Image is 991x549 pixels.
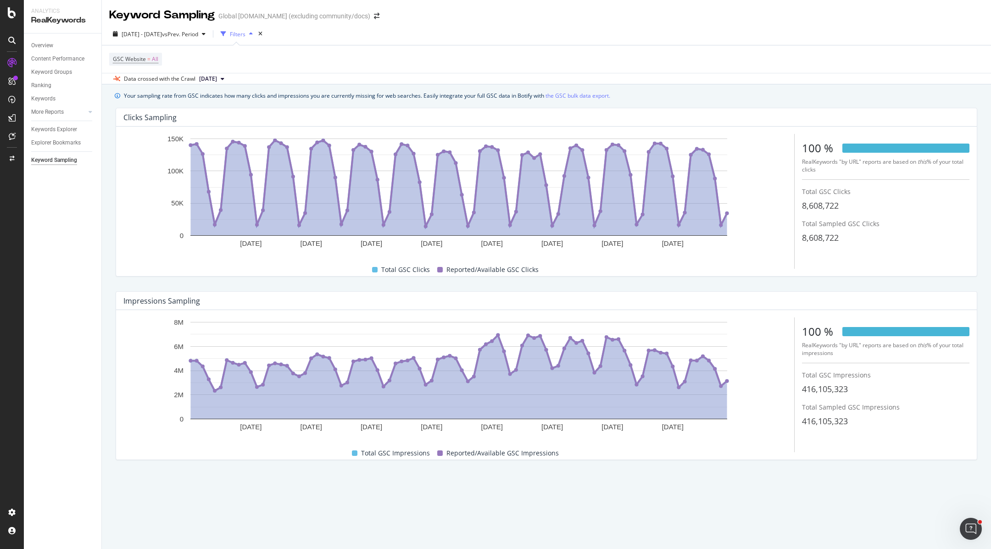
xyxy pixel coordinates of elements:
text: 8M [174,318,184,326]
text: 2M [174,391,184,399]
svg: A chart. [123,317,794,439]
text: [DATE] [301,239,322,247]
text: [DATE] [240,423,262,431]
text: 4M [174,367,184,375]
span: 2025 Sep. 26th [199,75,217,83]
text: [DATE] [481,423,503,431]
div: Your sampling rate from GSC indicates how many clicks and impressions you are currently missing f... [124,91,610,100]
a: Content Performance [31,54,95,64]
a: Keyword Groups [31,67,95,77]
span: Reported/Available GSC Clicks [446,264,539,275]
text: [DATE] [361,239,382,247]
i: this [918,158,927,166]
span: = [147,55,150,63]
svg: A chart. [123,134,794,255]
div: Keywords [31,94,56,104]
span: vs Prev. Period [162,30,198,38]
text: 0 [180,415,184,423]
div: More Reports [31,107,64,117]
span: Total GSC Clicks [381,264,430,275]
button: [DATE] - [DATE]vsPrev. Period [109,27,209,41]
a: Ranking [31,81,95,90]
span: Total GSC Clicks [802,187,851,196]
div: Keyword Groups [31,67,72,77]
a: Keyword Sampling [31,155,95,165]
span: [DATE] - [DATE] [122,30,162,38]
button: [DATE] [195,73,228,84]
span: 416,105,323 [802,383,848,394]
button: Filters [217,27,256,41]
text: [DATE] [541,239,563,247]
div: RealKeywords "by URL" reports are based on % of your total clicks [802,158,969,173]
div: Ranking [31,81,51,90]
text: [DATE] [361,423,382,431]
a: Overview [31,41,95,50]
div: Keyword Sampling [109,7,215,23]
span: Total Sampled GSC Clicks [802,219,880,228]
i: this [918,341,927,349]
a: Keywords Explorer [31,125,95,134]
div: Keywords Explorer [31,125,77,134]
div: Overview [31,41,53,50]
span: Total Sampled GSC Impressions [802,403,900,411]
div: Global [DOMAIN_NAME] (excluding community/docs) [218,11,370,21]
text: 150K [167,135,184,143]
text: 50K [171,200,184,207]
text: [DATE] [481,239,503,247]
span: 416,105,323 [802,416,848,427]
div: Content Performance [31,54,84,64]
text: [DATE] [541,423,563,431]
div: Clicks Sampling [123,113,177,122]
div: Impressions Sampling [123,296,200,305]
div: RealKeywords "by URL" reports are based on % of your total impressions [802,341,969,357]
text: [DATE] [421,239,442,247]
text: [DATE] [601,239,623,247]
text: [DATE] [601,423,623,431]
span: Total GSC Impressions [802,371,871,379]
div: times [256,29,264,39]
div: Keyword Sampling [31,155,77,165]
div: 100 % [802,324,833,339]
text: 0 [180,232,184,239]
text: [DATE] [240,239,262,247]
div: RealKeywords [31,15,94,26]
span: Total GSC Impressions [361,448,430,459]
span: All [152,53,158,66]
div: arrow-right-arrow-left [374,13,379,19]
a: Keywords [31,94,95,104]
span: 8,608,722 [802,232,839,243]
text: [DATE] [662,239,684,247]
span: GSC Website [113,55,146,63]
div: Filters [230,30,245,38]
div: Data crossed with the Crawl [124,75,195,83]
text: [DATE] [301,423,322,431]
div: Explorer Bookmarks [31,138,81,148]
iframe: Intercom live chat [960,518,982,540]
text: [DATE] [421,423,442,431]
span: 8,608,722 [802,200,839,211]
text: 6M [174,343,184,350]
div: Analytics [31,7,94,15]
a: the GSC bulk data export. [546,91,610,100]
div: 100 % [802,140,833,156]
div: info banner [115,91,978,100]
a: More Reports [31,107,86,117]
text: [DATE] [662,423,684,431]
span: Reported/Available GSC Impressions [446,448,559,459]
a: Explorer Bookmarks [31,138,95,148]
text: 100K [167,167,184,175]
